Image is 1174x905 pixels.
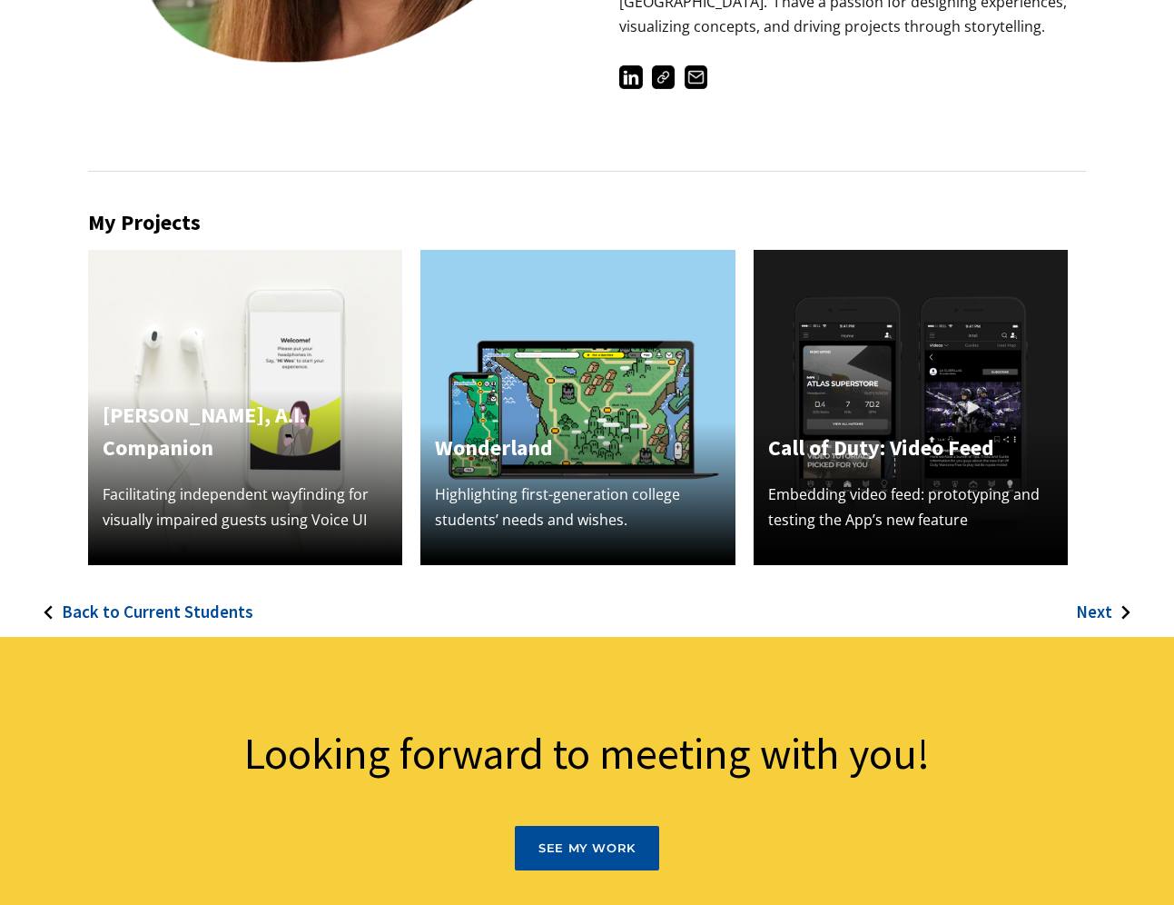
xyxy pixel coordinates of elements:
div: See my Work [538,841,636,856]
img: https://www.linkedin.com/in/amikubota/ [619,65,642,88]
a: Back to Current Students [16,565,253,637]
a: See my Work [515,826,659,871]
h3: Next [1076,602,1112,622]
a: Next [1076,565,1158,637]
p: Facilitating independent wayfinding for visually impaired guests using Voice UI [103,482,388,532]
img: ami kubota wonderland cover [420,250,735,564]
img: https://www.amikubota.com/ [652,65,675,88]
img: ami kubota activision design project [754,250,1068,564]
img: ami_kubota_wes_project [88,250,402,564]
p: Highlighting first-generation college students’ needs and wishes. [435,482,720,532]
h3: Back to Current Students [62,602,253,622]
h4: Wonderland [435,432,720,464]
p: Embedding video feed: prototyping and testing the App’s new feature [768,482,1053,532]
h4: [PERSON_NAME], A.I. Companion [103,399,388,464]
h4: Call of Duty: Video Feed [768,432,1053,464]
img: ami.ameri@gmail.com [685,65,707,88]
h2: My Projects [88,210,1086,236]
